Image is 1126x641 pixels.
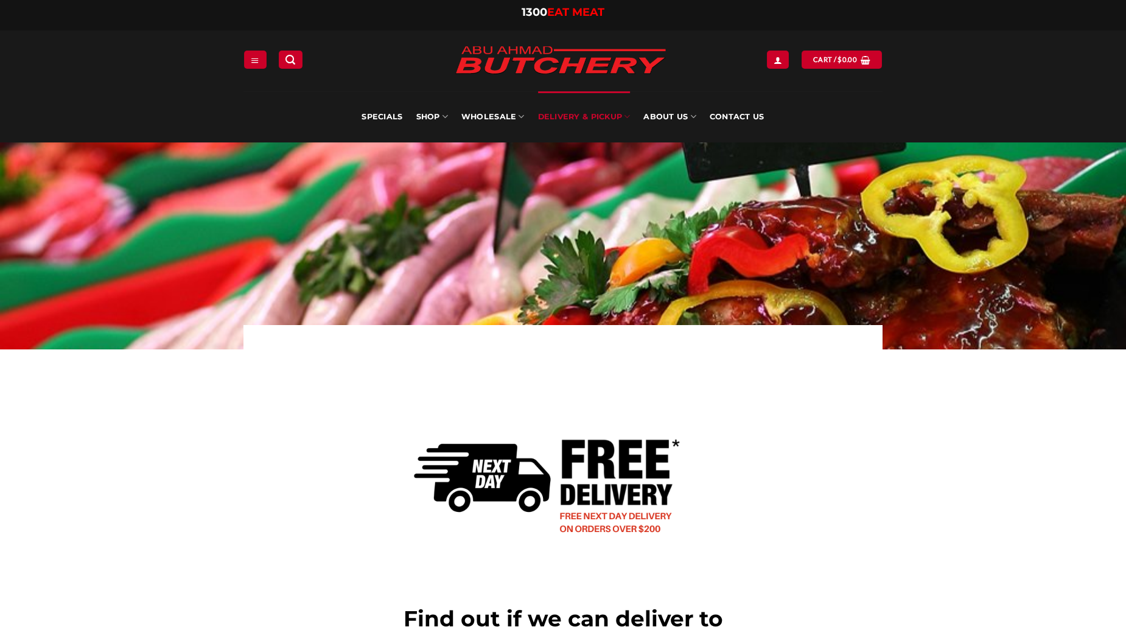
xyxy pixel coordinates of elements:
[522,5,604,19] a: 1300EAT MEAT
[244,51,266,68] a: Menu
[547,5,604,19] span: EAT MEAT
[461,91,525,142] a: Wholesale
[802,51,882,68] a: View cart
[838,54,842,65] span: $
[445,38,676,84] img: Abu Ahmad Butchery
[813,54,857,65] span: Cart /
[710,91,764,142] a: Contact Us
[362,91,402,142] a: Specials
[838,55,857,63] bdi: 0.00
[279,51,302,68] a: Search
[538,91,631,142] a: Delivery & Pickup
[380,368,746,596] img: Delivery Options
[643,91,696,142] a: About Us
[522,5,547,19] span: 1300
[416,91,448,142] a: SHOP
[767,51,789,68] a: Login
